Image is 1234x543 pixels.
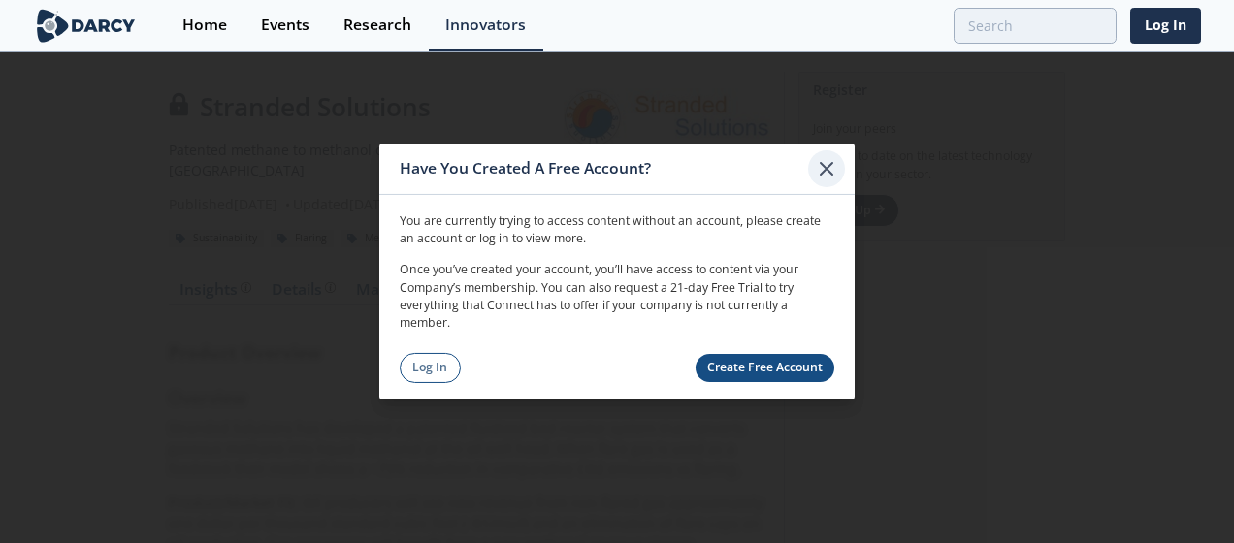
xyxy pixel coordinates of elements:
[182,17,227,33] div: Home
[445,17,526,33] div: Innovators
[400,150,808,187] div: Have You Created A Free Account?
[33,9,139,43] img: logo-wide.svg
[696,354,835,382] a: Create Free Account
[954,8,1117,44] input: Advanced Search
[400,211,834,247] p: You are currently trying to access content without an account, please create an account or log in...
[261,17,309,33] div: Events
[343,17,411,33] div: Research
[1130,8,1201,44] a: Log In
[400,353,461,383] a: Log In
[400,261,834,333] p: Once you’ve created your account, you’ll have access to content via your Company’s membership. Yo...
